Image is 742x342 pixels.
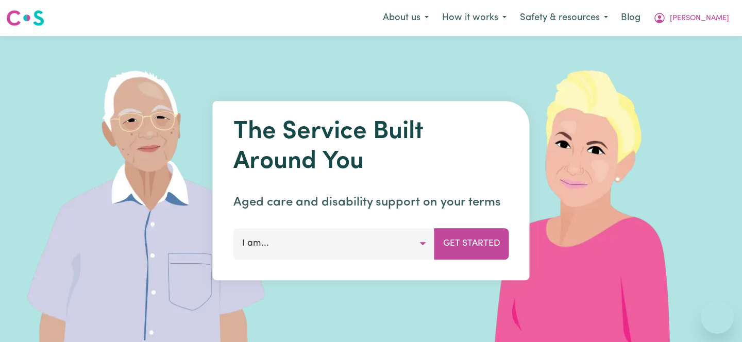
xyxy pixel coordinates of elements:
span: [PERSON_NAME] [670,13,729,24]
button: About us [376,7,435,29]
p: Aged care and disability support on your terms [233,193,509,212]
button: Safety & resources [513,7,615,29]
a: Careseekers logo [6,6,44,30]
h1: The Service Built Around You [233,117,509,177]
button: Get Started [434,228,509,259]
button: I am... [233,228,435,259]
iframe: Button to launch messaging window [701,301,734,334]
a: Blog [615,7,647,29]
button: How it works [435,7,513,29]
img: Careseekers logo [6,9,44,27]
button: My Account [647,7,736,29]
